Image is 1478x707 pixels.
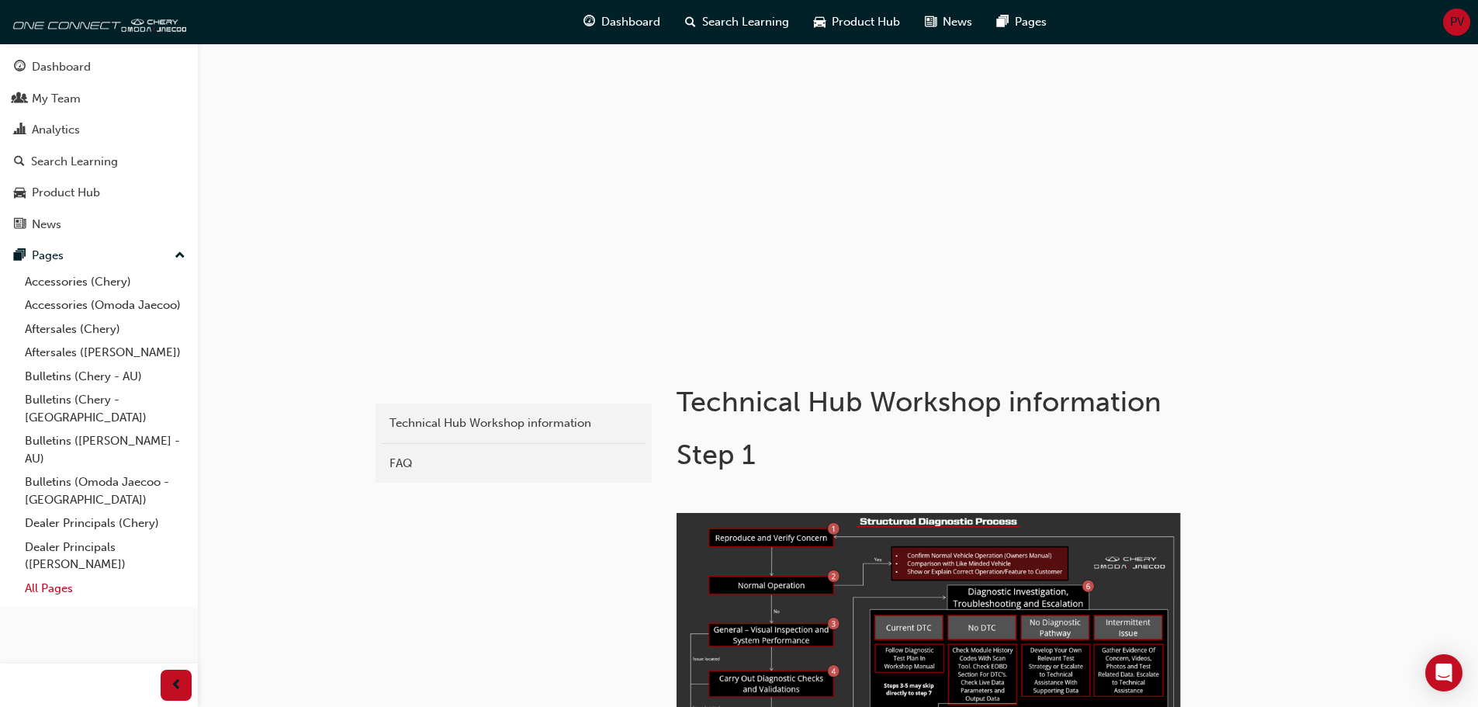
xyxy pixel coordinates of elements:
h1: Technical Hub Workshop information [677,385,1186,419]
span: Dashboard [601,13,660,31]
span: guage-icon [583,12,595,32]
a: Dealer Principals ([PERSON_NAME]) [19,535,192,577]
a: Bulletins ([PERSON_NAME] - AU) [19,429,192,470]
span: up-icon [175,246,185,266]
span: chart-icon [14,123,26,137]
span: pages-icon [14,249,26,263]
span: Search Learning [702,13,789,31]
div: My Team [32,90,81,108]
a: Bulletins (Omoda Jaecoo - [GEOGRAPHIC_DATA]) [19,470,192,511]
button: PV [1443,9,1470,36]
a: search-iconSearch Learning [673,6,801,38]
a: Dealer Principals (Chery) [19,511,192,535]
a: Product Hub [6,178,192,207]
button: Pages [6,241,192,270]
a: Bulletins (Chery - AU) [19,365,192,389]
a: Search Learning [6,147,192,176]
a: All Pages [19,577,192,601]
span: search-icon [685,12,696,32]
span: news-icon [14,218,26,232]
a: My Team [6,85,192,113]
div: News [32,216,61,234]
span: Step 1 [677,438,756,471]
a: News [6,210,192,239]
div: Dashboard [32,58,91,76]
img: oneconnect [8,6,186,37]
a: Aftersales (Chery) [19,317,192,341]
a: Accessories (Omoda Jaecoo) [19,293,192,317]
span: Pages [1015,13,1047,31]
a: pages-iconPages [985,6,1059,38]
div: Pages [32,247,64,265]
span: PV [1450,13,1464,31]
div: Product Hub [32,184,100,202]
a: Dashboard [6,53,192,81]
a: guage-iconDashboard [571,6,673,38]
span: prev-icon [171,676,182,695]
a: Analytics [6,116,192,144]
div: Open Intercom Messenger [1425,654,1462,691]
a: Accessories (Chery) [19,270,192,294]
span: Product Hub [832,13,900,31]
span: pages-icon [997,12,1009,32]
div: Analytics [32,121,80,139]
div: Technical Hub Workshop information [389,414,638,432]
a: Aftersales ([PERSON_NAME]) [19,341,192,365]
span: guage-icon [14,61,26,75]
div: FAQ [389,455,638,473]
span: news-icon [925,12,936,32]
span: News [943,13,972,31]
span: car-icon [814,12,826,32]
a: Technical Hub Workshop information [382,410,646,437]
button: DashboardMy TeamAnalyticsSearch LearningProduct HubNews [6,50,192,241]
a: Bulletins (Chery - [GEOGRAPHIC_DATA]) [19,388,192,429]
a: news-iconNews [912,6,985,38]
span: search-icon [14,155,25,169]
span: car-icon [14,186,26,200]
a: car-iconProduct Hub [801,6,912,38]
div: Search Learning [31,153,118,171]
span: people-icon [14,92,26,106]
a: FAQ [382,450,646,477]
